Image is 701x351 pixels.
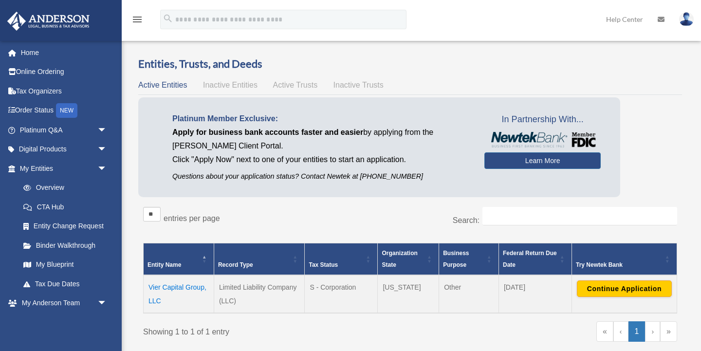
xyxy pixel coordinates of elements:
a: First [596,321,613,342]
th: Organization State: Activate to sort [378,243,439,275]
td: S - Corporation [305,275,378,313]
label: entries per page [164,214,220,222]
th: Record Type: Activate to sort [214,243,305,275]
td: Vier Capital Group, LLC [144,275,214,313]
a: My Documentsarrow_drop_down [7,313,122,332]
a: Next [645,321,660,342]
a: 1 [628,321,646,342]
a: Entity Change Request [14,217,117,236]
a: Tax Organizers [7,81,122,101]
th: Try Newtek Bank : Activate to sort [572,243,677,275]
span: Tax Status [309,261,338,268]
p: by applying from the [PERSON_NAME] Client Portal. [172,126,470,153]
th: Tax Status: Activate to sort [305,243,378,275]
a: My Anderson Teamarrow_drop_down [7,294,122,313]
th: Federal Return Due Date: Activate to sort [498,243,572,275]
img: NewtekBankLogoSM.png [489,132,596,148]
i: search [163,13,173,24]
a: Previous [613,321,628,342]
h3: Entities, Trusts, and Deeds [138,56,682,72]
p: Click "Apply Now" next to one of your entities to start an application. [172,153,470,166]
span: arrow_drop_down [97,294,117,314]
a: My Blueprint [14,255,117,275]
span: Organization State [382,250,417,268]
span: Business Purpose [443,250,469,268]
td: Other [439,275,499,313]
a: Tax Due Dates [14,274,117,294]
a: Home [7,43,122,62]
button: Continue Application [577,280,672,297]
label: Search: [453,216,480,224]
span: Inactive Trusts [333,81,384,89]
a: Order StatusNEW [7,101,122,121]
span: Inactive Entities [203,81,258,89]
span: arrow_drop_down [97,313,117,333]
div: Try Newtek Bank [576,259,662,271]
a: My Entitiesarrow_drop_down [7,159,117,178]
span: Federal Return Due Date [503,250,557,268]
img: User Pic [679,12,694,26]
span: arrow_drop_down [97,120,117,140]
span: Record Type [218,261,253,268]
span: Entity Name [148,261,181,268]
a: Overview [14,178,112,198]
a: Online Ordering [7,62,122,82]
img: Anderson Advisors Platinum Portal [4,12,92,31]
a: Platinum Q&Aarrow_drop_down [7,120,122,140]
span: arrow_drop_down [97,159,117,179]
a: CTA Hub [14,197,117,217]
div: Showing 1 to 1 of 1 entry [143,321,403,339]
span: arrow_drop_down [97,140,117,160]
a: Binder Walkthrough [14,236,117,255]
span: Active Trusts [273,81,318,89]
td: Limited Liability Company (LLC) [214,275,305,313]
span: In Partnership With... [484,112,601,128]
span: Apply for business bank accounts faster and easier [172,128,363,136]
div: NEW [56,103,77,118]
p: Platinum Member Exclusive: [172,112,470,126]
th: Entity Name: Activate to invert sorting [144,243,214,275]
a: Last [660,321,677,342]
a: menu [131,17,143,25]
td: [DATE] [498,275,572,313]
span: Active Entities [138,81,187,89]
a: Digital Productsarrow_drop_down [7,140,122,159]
td: [US_STATE] [378,275,439,313]
i: menu [131,14,143,25]
th: Business Purpose: Activate to sort [439,243,499,275]
p: Questions about your application status? Contact Newtek at [PHONE_NUMBER] [172,170,470,183]
a: Learn More [484,152,601,169]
